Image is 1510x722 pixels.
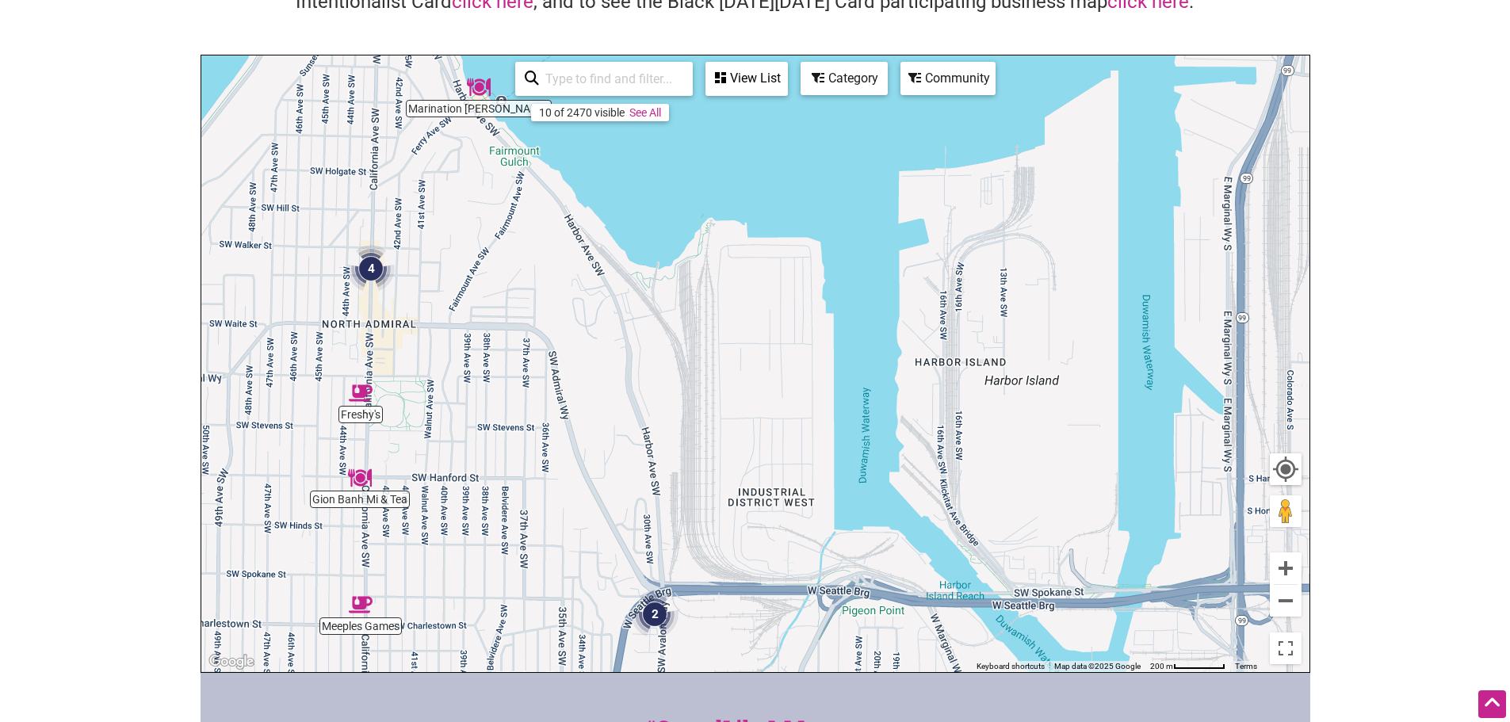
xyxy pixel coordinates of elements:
[1270,495,1302,527] button: Drag Pegman onto the map to open Street View
[629,106,661,119] a: See All
[707,63,786,94] div: View List
[1150,662,1173,670] span: 200 m
[205,651,258,672] img: Google
[977,661,1045,672] button: Keyboard shortcuts
[802,63,886,94] div: Category
[349,593,373,617] div: Meeples Games
[539,63,683,94] input: Type to find and filter...
[902,63,994,94] div: Community
[1268,631,1303,666] button: Toggle fullscreen view
[205,651,258,672] a: Open this area in Google Maps (opens a new window)
[900,62,996,95] div: Filter by Community
[349,381,373,405] div: Freshy's
[539,106,625,119] div: 10 of 2470 visible
[1270,585,1302,617] button: Zoom out
[1145,661,1230,672] button: Map Scale: 200 m per 62 pixels
[1235,662,1257,670] a: Terms
[1270,453,1302,485] button: Your Location
[347,245,395,292] div: 4
[467,75,491,99] div: Marination Ma Kai
[1054,662,1141,670] span: Map data ©2025 Google
[1270,552,1302,584] button: Zoom in
[801,62,888,95] div: Filter by category
[705,62,788,96] div: See a list of the visible businesses
[631,590,679,638] div: 2
[348,466,372,490] div: Gion Banh Mi & Tea
[515,62,693,96] div: Type to search and filter
[1478,690,1506,718] div: Scroll Back to Top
